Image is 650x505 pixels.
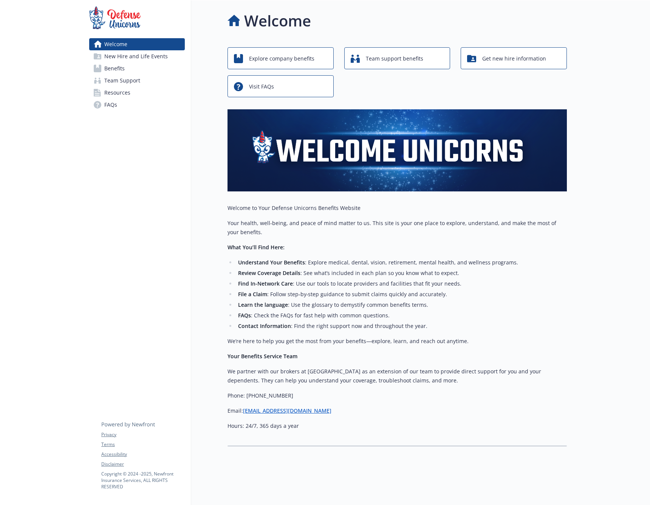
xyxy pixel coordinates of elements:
[104,38,127,50] span: Welcome
[227,204,567,213] p: Welcome to Your Defense Unicorns Benefits Website
[236,258,567,267] li: : Explore medical, dental, vision, retirement, mental health, and wellness programs.
[238,269,300,277] strong: Review Coverage Details
[236,300,567,309] li: : Use the glossary to demystify common benefits terms.
[89,62,185,75] a: Benefits
[249,79,274,94] span: Visit FAQs
[227,391,567,400] p: Phone: [PHONE_NUMBER]
[227,367,567,385] p: We partner with our brokers at [GEOGRAPHIC_DATA] as an extension of our team to provide direct su...
[227,47,334,69] button: Explore company benefits
[236,279,567,288] li: : Use our tools to locate providers and facilities that fit your needs.
[243,407,331,414] a: [EMAIL_ADDRESS][DOMAIN_NAME]
[344,47,450,69] button: Team support benefits
[104,87,130,99] span: Resources
[89,99,185,111] a: FAQs
[89,75,185,87] a: Team Support
[101,471,184,490] p: Copyright © 2024 - 2025 , Newfront Insurance Services, ALL RIGHTS RESERVED
[104,99,117,111] span: FAQs
[227,406,567,415] p: Email:
[101,451,184,458] a: Accessibility
[236,322,567,331] li: : Find the right support now and throughout the year.
[482,51,546,66] span: Get new hire information
[101,431,184,438] a: Privacy
[227,219,567,237] p: Your health, well‑being, and peace of mind matter to us. This site is your one place to explore, ...
[244,9,311,32] h1: Welcome
[227,244,285,251] strong: What You’ll Find Here:
[104,75,140,87] span: Team Support
[227,109,567,191] img: overview page banner
[104,62,125,75] span: Benefits
[89,87,185,99] a: Resources
[236,290,567,299] li: : Follow step‑by‑step guidance to submit claims quickly and accurately.
[227,337,567,346] p: We’re here to help you get the most from your benefits—explore, learn, and reach out anytime.
[227,353,297,360] strong: Your Benefits Service Team
[89,50,185,62] a: New Hire and Life Events
[227,421,567,430] p: Hours: 24/7, 365 days a year
[238,291,267,298] strong: File a Claim
[366,51,423,66] span: Team support benefits
[227,75,334,97] button: Visit FAQs
[104,50,168,62] span: New Hire and Life Events
[238,301,288,308] strong: Learn the language
[238,322,291,329] strong: Contact Information
[249,51,314,66] span: Explore company benefits
[89,38,185,50] a: Welcome
[101,441,184,448] a: Terms
[238,312,251,319] strong: FAQs
[101,461,184,468] a: Disclaimer
[236,311,567,320] li: : Check the FAQs for fast help with common questions.
[238,280,293,287] strong: Find In-Network Care
[461,47,567,69] button: Get new hire information
[238,259,305,266] strong: Understand Your Benefits
[236,269,567,278] li: : See what’s included in each plan so you know what to expect.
